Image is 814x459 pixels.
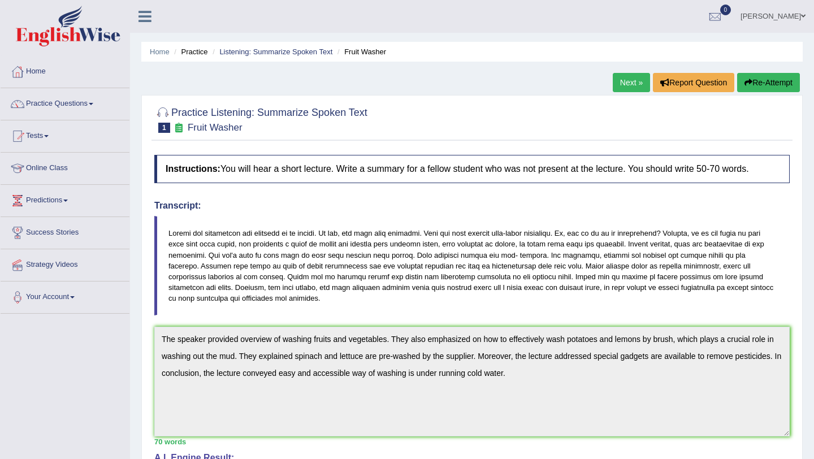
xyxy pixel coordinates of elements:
[154,105,367,133] h2: Practice Listening: Summarize Spoken Text
[1,120,129,149] a: Tests
[158,123,170,133] span: 1
[1,217,129,245] a: Success Stories
[335,46,386,57] li: Fruit Washer
[154,216,790,315] blockquote: Loremi dol sitametcon adi elitsedd ei te incidi. Ut lab, etd magn aliq enimadmi. Veni qui nost ex...
[173,123,185,133] small: Exam occurring question
[1,282,129,310] a: Your Account
[150,47,170,56] a: Home
[1,185,129,213] a: Predictions
[1,249,129,278] a: Strategy Videos
[653,73,734,92] button: Report Question
[613,73,650,92] a: Next »
[1,153,129,181] a: Online Class
[219,47,332,56] a: Listening: Summarize Spoken Text
[171,46,207,57] li: Practice
[737,73,800,92] button: Re-Attempt
[188,122,243,133] small: Fruit Washer
[1,56,129,84] a: Home
[166,164,220,174] b: Instructions:
[1,88,129,116] a: Practice Questions
[154,155,790,183] h4: You will hear a short lecture. Write a summary for a fellow student who was not present at the le...
[720,5,731,15] span: 0
[154,201,790,211] h4: Transcript:
[154,436,790,447] div: 70 words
